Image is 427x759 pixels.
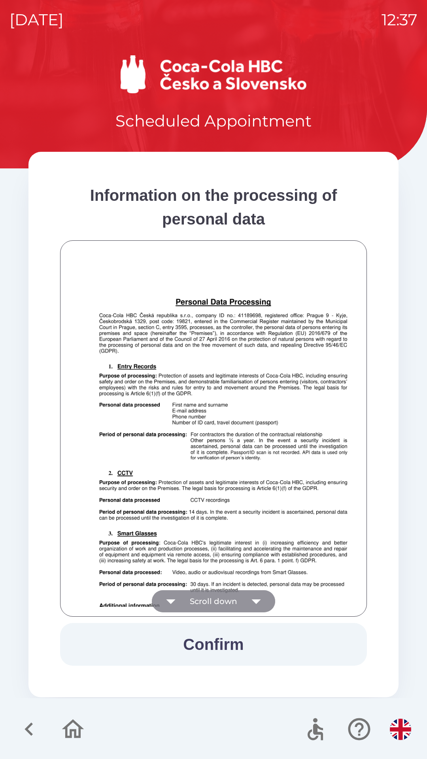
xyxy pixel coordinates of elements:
p: [DATE] [9,8,64,32]
img: Logo [28,55,399,93]
p: 12:37 [382,8,418,32]
img: en flag [390,719,411,740]
img: +uw56y1QIL57v+sNEXFQvBq8+sHyrPfBRrAz9ire+w2XT00vOUBBIgTEkzfYVACIRACIRACIRACITAzAkkQJj5BGb4IRACIRA... [70,266,377,700]
div: Information on the processing of personal data [60,183,367,231]
button: Scroll down [152,590,275,612]
p: Scheduled Appointment [115,109,312,133]
button: Confirm [60,623,367,666]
